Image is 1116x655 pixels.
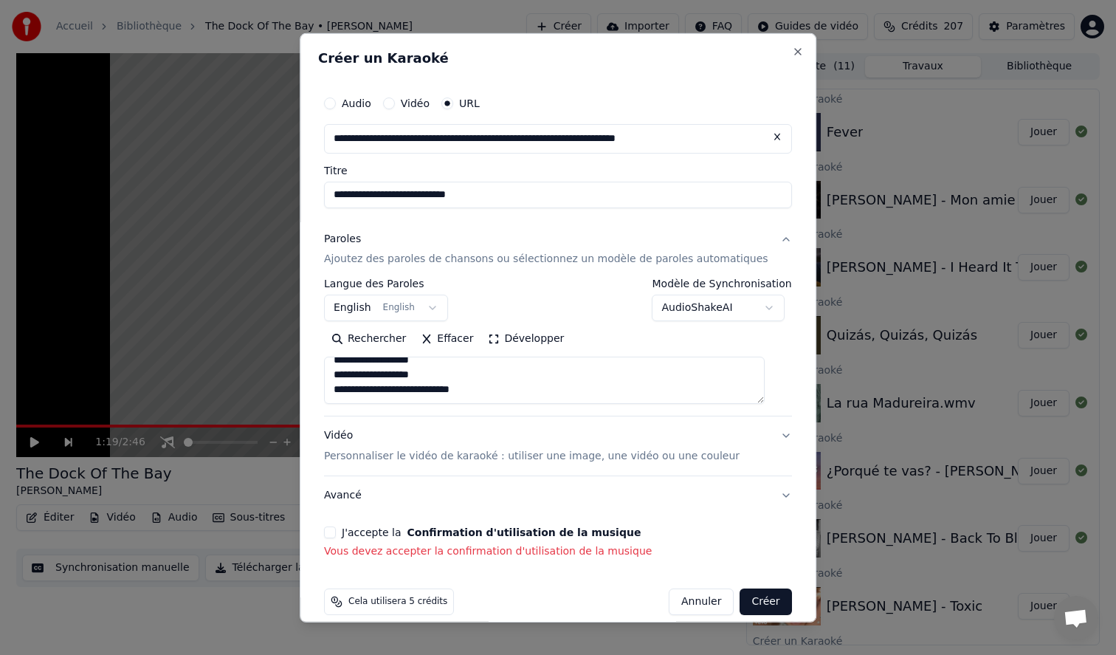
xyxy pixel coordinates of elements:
[481,327,572,351] button: Développer
[324,278,792,416] div: ParolesAjoutez des paroles de chansons ou sélectionnez un modèle de paroles automatiques
[652,278,792,289] label: Modèle de Synchronisation
[324,544,792,559] p: Vous devez accepter la confirmation d'utilisation de la musique
[740,589,792,615] button: Créer
[324,476,792,515] button: Avancé
[401,97,430,108] label: Vidéo
[324,165,792,175] label: Titre
[324,327,413,351] button: Rechercher
[324,416,792,476] button: VidéoPersonnaliser le vidéo de karaoké : utiliser une image, une vidéo ou une couleur
[407,527,641,538] button: J'accepte la
[459,97,480,108] label: URL
[318,51,798,64] h2: Créer un Karaoké
[324,219,792,278] button: ParolesAjoutez des paroles de chansons ou sélectionnez un modèle de paroles automatiques
[324,252,768,267] p: Ajoutez des paroles de chansons ou sélectionnez un modèle de paroles automatiques
[324,428,740,464] div: Vidéo
[342,97,371,108] label: Audio
[324,449,740,464] p: Personnaliser le vidéo de karaoké : utiliser une image, une vidéo ou une couleur
[342,527,641,538] label: J'accepte la
[348,596,447,608] span: Cela utilisera 5 crédits
[324,231,361,246] div: Paroles
[669,589,734,615] button: Annuler
[413,327,480,351] button: Effacer
[324,278,448,289] label: Langue des Paroles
